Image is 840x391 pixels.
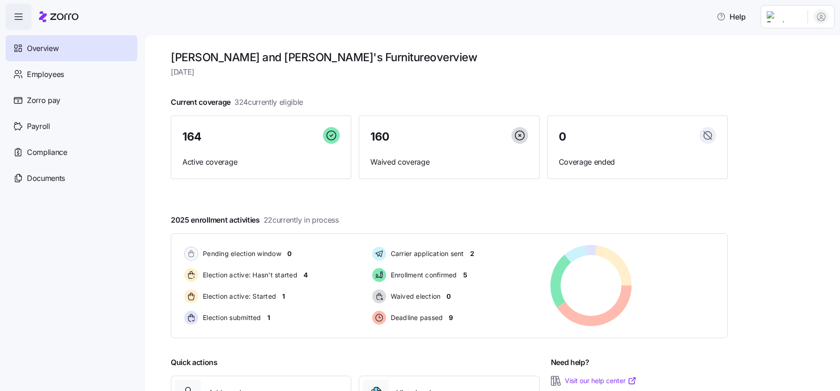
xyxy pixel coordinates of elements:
a: Payroll [6,113,137,139]
span: 5 [463,270,467,280]
span: 0 [287,249,291,258]
span: 22 currently in process [264,214,339,226]
h1: [PERSON_NAME] and [PERSON_NAME]'s Furniture overview [171,50,728,64]
a: Overview [6,35,137,61]
span: 160 [370,131,389,142]
span: Compliance [27,147,67,158]
span: 164 [182,131,201,142]
span: Zorro pay [27,95,60,106]
a: Employees [6,61,137,87]
a: Zorro pay [6,87,137,113]
span: 2 [470,249,474,258]
span: Active coverage [182,156,340,168]
span: 4 [304,270,308,280]
span: 324 currently eligible [234,96,303,108]
span: Overview [27,43,58,54]
span: Documents [27,173,65,184]
span: Waived election [388,292,441,301]
span: Election active: Started [200,292,276,301]
span: Pending election window [200,249,281,258]
span: 1 [267,313,270,322]
span: 1 [282,292,285,301]
span: Help [717,11,746,22]
span: Current coverage [171,96,303,108]
span: Enrollment confirmed [388,270,457,280]
span: Carrier application sent [388,249,464,258]
span: 0 [446,292,451,301]
span: Election active: Hasn't started [200,270,297,280]
span: Coverage ended [559,156,716,168]
a: Compliance [6,139,137,165]
img: Employer logo [767,11,800,22]
span: [DATE] [171,66,728,78]
span: Election submitted [200,313,261,322]
span: 2025 enrollment activities [171,214,339,226]
span: Payroll [27,121,50,132]
span: Deadline passed [388,313,443,322]
span: Quick actions [171,357,218,368]
span: Employees [27,69,64,80]
a: Visit our help center [565,376,637,385]
span: 9 [449,313,453,322]
span: Need help? [551,357,589,368]
span: Waived coverage [370,156,528,168]
a: Documents [6,165,137,191]
span: 0 [559,131,566,142]
button: Help [709,7,753,26]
